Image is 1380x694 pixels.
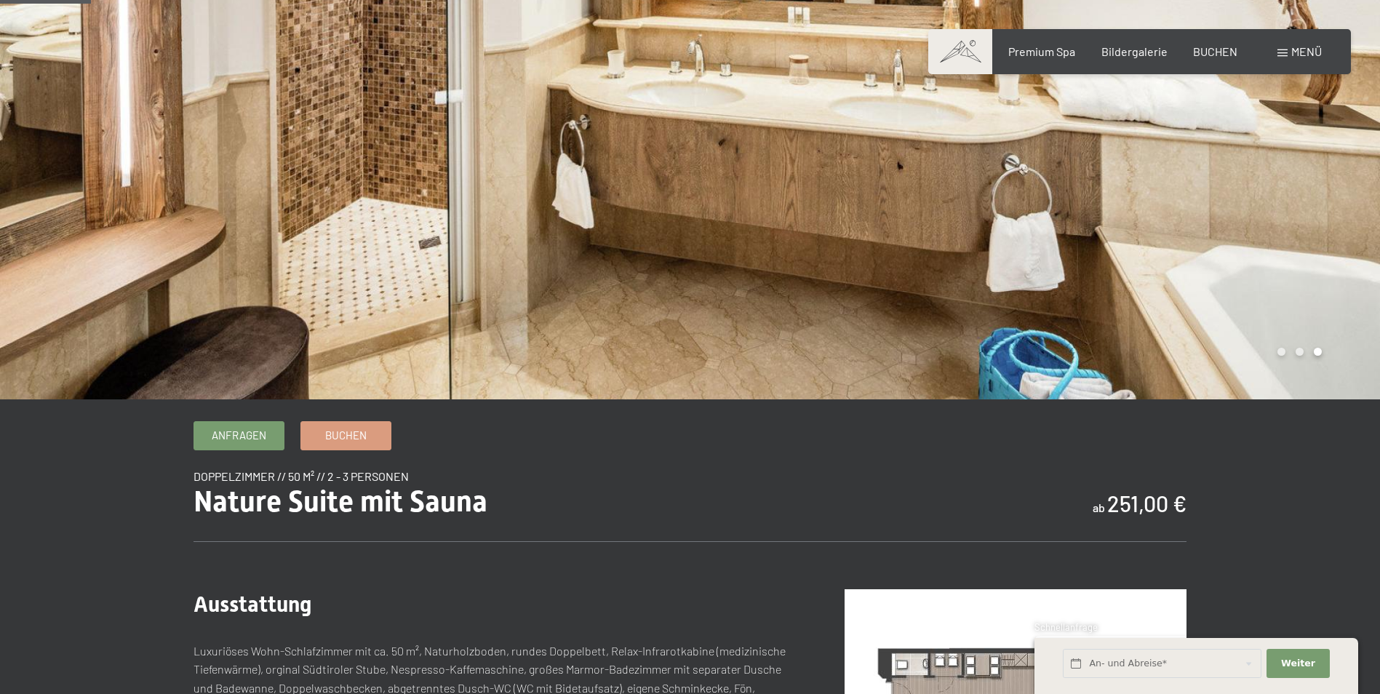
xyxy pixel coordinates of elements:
a: BUCHEN [1193,44,1237,58]
a: Buchen [301,422,391,450]
span: Buchen [325,428,367,443]
span: Schnellanfrage [1034,621,1098,633]
span: Anfragen [212,428,266,443]
span: Doppelzimmer // 50 m² // 2 - 3 Personen [194,469,409,483]
a: Anfragen [194,422,284,450]
button: Weiter [1267,649,1329,679]
span: Nature Suite mit Sauna [194,484,487,519]
span: Ausstattung [194,591,311,617]
a: Bildergalerie [1101,44,1168,58]
span: Menü [1291,44,1322,58]
span: Weiter [1281,657,1315,670]
b: 251,00 € [1107,490,1186,516]
a: Premium Spa [1008,44,1075,58]
span: ab [1093,500,1105,514]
